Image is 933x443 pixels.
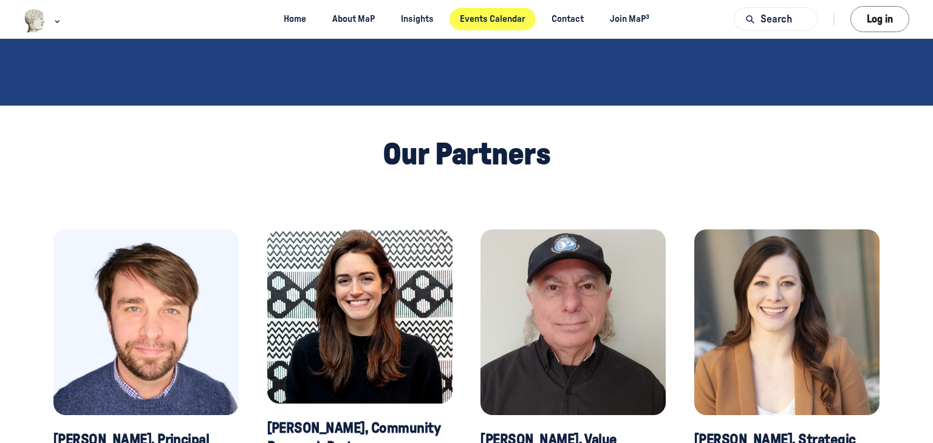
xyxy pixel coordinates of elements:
[135,55,168,69] span: Email
[449,8,536,30] a: Events Calendar
[270,72,415,100] button: Send Me the Newsletter
[1,72,128,100] input: Enter name
[541,8,595,30] a: Contact
[480,229,666,414] img: Older man wearing a black cap and dark button-down, neutral studio background.
[273,8,316,30] a: Home
[322,8,386,30] a: About MaP
[267,229,453,404] img: Smiling woman with long dark hair, black top, geometric black-and-white backdrop.
[600,8,660,30] a: Join MaP³
[850,6,909,32] button: Log in
[694,229,880,414] img: Smiling woman in a tan blazer over a white blouse, blurred office background.
[391,8,445,30] a: Insights
[135,72,262,100] input: Enter email
[734,7,818,31] button: Search
[383,139,551,171] span: Our Partners
[24,9,46,33] img: Museums as Progress logo
[53,229,239,414] img: Smiling man with short brown hair and beard, blue sweater, light background
[1,55,35,69] span: Name
[24,8,63,34] button: Museums as Progress logo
